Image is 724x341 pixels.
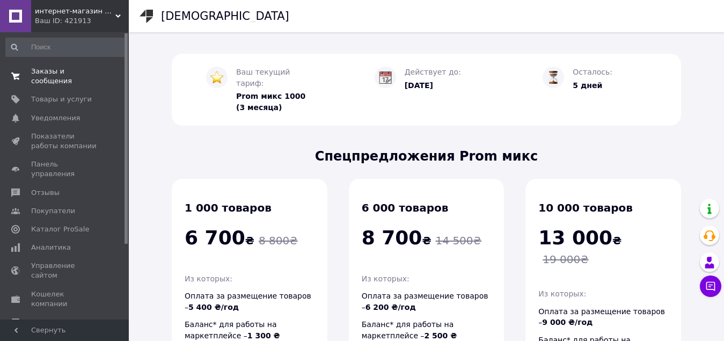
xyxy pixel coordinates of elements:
[35,6,115,16] span: интернет-магазин одежды " Lediyspeshnay "
[31,113,80,123] span: Уведомления
[35,16,129,26] div: Ваш ID: 421913
[538,201,633,214] span: 10 000 товаров
[236,92,305,112] span: Prom микс 1000 (3 месяца)
[31,289,99,309] span: Кошелек компании
[161,10,289,23] h1: [DEMOGRAPHIC_DATA]
[365,303,416,311] span: 6 200 ₴/год
[185,320,280,340] span: Баланс* для работы на маркетплейсе –
[185,292,311,311] span: Оплата за размещение товаров –
[31,159,99,179] span: Панель управления
[31,261,99,280] span: Управление сайтом
[185,234,254,247] span: ₴
[31,132,99,151] span: Показатели работы компании
[185,274,232,283] span: Из которых:
[31,188,60,198] span: Отзывы
[259,234,298,247] span: 8 800 ₴
[700,275,721,297] button: Чат с покупателем
[31,243,71,252] span: Аналитика
[185,227,245,249] span: 6 700
[542,318,593,327] span: 9 000 ₴/год
[405,81,433,90] span: [DATE]
[424,331,457,340] span: 2 500 ₴
[362,234,432,247] span: ₴
[185,201,272,214] span: 1 000 товаров
[543,253,588,266] span: 19 000 ₴
[573,68,612,76] span: Осталось:
[573,81,602,90] span: 5 дней
[538,289,586,298] span: Из которых:
[362,292,488,311] span: Оплата за размещение товаров –
[379,71,392,84] img: :calendar:
[31,224,89,234] span: Каталог ProSale
[538,234,621,247] span: ₴
[538,307,665,327] span: Оплата за размещение товаров –
[210,71,223,84] img: :star:
[31,95,92,104] span: Товары и услуги
[31,67,99,86] span: Заказы и сообщения
[236,68,290,88] span: Ваш текущий тариф:
[31,317,58,327] span: Маркет
[547,71,560,84] img: :hourglass_flowing_sand:
[247,331,280,340] span: 1 300 ₴
[405,68,461,76] span: Действует до:
[362,227,422,249] span: 8 700
[362,320,457,340] span: Баланс* для работы на маркетплейсе –
[362,274,409,283] span: Из которых:
[5,38,127,57] input: Поиск
[31,206,75,216] span: Покупатели
[188,303,239,311] span: 5 400 ₴/год
[436,234,481,247] span: 14 500 ₴
[172,147,681,165] span: Спецпредложения Prom микc
[538,227,612,249] span: 13 000
[362,201,449,214] span: 6 000 товаров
